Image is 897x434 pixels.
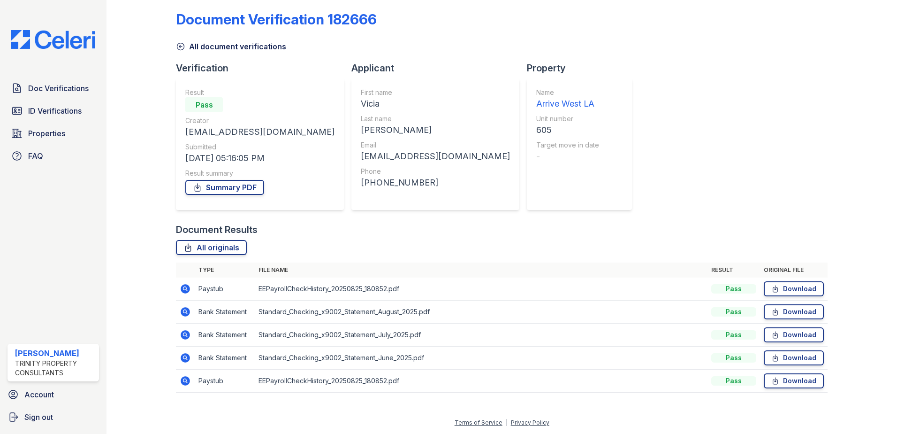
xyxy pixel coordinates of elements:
a: Summary PDF [185,180,264,195]
a: Download [764,327,824,342]
img: CE_Logo_Blue-a8612792a0a2168367f1c8372b55b34899dd931a85d93a1a3d3e32e68fde9ad4.png [4,30,103,49]
div: [EMAIL_ADDRESS][DOMAIN_NAME] [185,125,334,139]
div: Submitted [185,142,334,152]
div: [PHONE_NUMBER] [361,176,510,189]
div: Name [536,88,599,97]
div: [DATE] 05:16:05 PM [185,152,334,165]
span: Properties [28,128,65,139]
div: Result [185,88,334,97]
div: Pass [711,284,756,294]
div: Pass [185,97,223,112]
div: Vicia [361,97,510,110]
a: Account [4,385,103,404]
span: Doc Verifications [28,83,89,94]
div: Target move in date [536,140,599,150]
td: Bank Statement [195,301,255,324]
th: Type [195,263,255,278]
a: Properties [8,124,99,143]
td: Bank Statement [195,324,255,347]
div: Property [527,62,639,75]
div: 605 [536,124,599,137]
div: | [506,419,508,426]
div: - [536,150,599,163]
a: FAQ [8,147,99,165]
th: Original file [760,263,828,278]
div: First name [361,88,510,97]
span: Sign out [24,411,53,423]
a: Privacy Policy [511,419,549,426]
a: Terms of Service [455,419,502,426]
span: FAQ [28,150,43,162]
a: ID Verifications [8,101,99,120]
div: Pass [711,376,756,386]
div: Pass [711,307,756,317]
td: EEPayrollCheckHistory_20250825_180852.pdf [255,278,707,301]
div: Pass [711,353,756,363]
div: Pass [711,330,756,340]
a: Download [764,350,824,365]
td: Paystub [195,278,255,301]
th: Result [707,263,760,278]
span: Account [24,389,54,400]
div: Verification [176,62,351,75]
span: ID Verifications [28,105,82,116]
td: Paystub [195,370,255,393]
div: Phone [361,167,510,176]
div: [PERSON_NAME] [361,124,510,137]
a: Doc Verifications [8,79,99,98]
td: Standard_Checking_x9002_Statement_August_2025.pdf [255,301,707,324]
a: Download [764,373,824,388]
div: Applicant [351,62,527,75]
div: Creator [185,116,334,125]
th: File name [255,263,707,278]
a: All originals [176,240,247,255]
div: Unit number [536,114,599,124]
div: [EMAIL_ADDRESS][DOMAIN_NAME] [361,150,510,163]
td: Standard_Checking_x9002_Statement_June_2025.pdf [255,347,707,370]
div: Document Verification 182666 [176,11,377,28]
div: Arrive West LA [536,97,599,110]
a: Download [764,304,824,319]
div: Result summary [185,169,334,178]
div: Trinity Property Consultants [15,359,95,378]
td: Bank Statement [195,347,255,370]
a: Name Arrive West LA [536,88,599,110]
td: Standard_Checking_x9002_Statement_July_2025.pdf [255,324,707,347]
div: [PERSON_NAME] [15,348,95,359]
a: All document verifications [176,41,286,52]
td: EEPayrollCheckHistory_20250825_180852.pdf [255,370,707,393]
a: Download [764,281,824,296]
a: Sign out [4,408,103,426]
div: Last name [361,114,510,124]
div: Email [361,140,510,150]
div: Document Results [176,223,258,236]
